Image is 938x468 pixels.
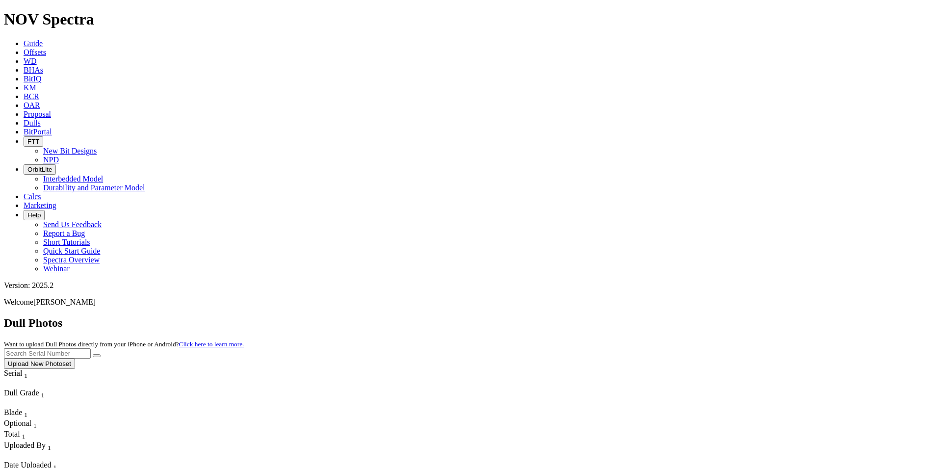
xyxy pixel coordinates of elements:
div: Blade Sort None [4,408,38,419]
h2: Dull Photos [4,316,934,330]
div: Sort None [4,419,38,430]
div: Uploaded By Sort None [4,441,96,452]
a: BitPortal [24,128,52,136]
div: Sort None [4,369,46,389]
button: OrbitLite [24,164,56,175]
sub: 1 [24,372,27,379]
span: Sort None [22,430,26,438]
div: Column Menu [4,399,73,408]
div: Total Sort None [4,430,38,441]
a: NPD [43,156,59,164]
a: BHAs [24,66,43,74]
span: Dull Grade [4,389,39,397]
div: Dull Grade Sort None [4,389,73,399]
sub: 1 [41,391,45,399]
span: Serial [4,369,22,377]
a: New Bit Designs [43,147,97,155]
div: Sort None [4,408,38,419]
span: [PERSON_NAME] [33,298,96,306]
span: OrbitLite [27,166,52,173]
a: Report a Bug [43,229,85,237]
a: Short Tutorials [43,238,90,246]
span: Total [4,430,20,438]
span: Optional [4,419,31,427]
a: Send Us Feedback [43,220,102,229]
h1: NOV Spectra [4,10,934,28]
sub: 1 [33,422,37,429]
a: OAR [24,101,40,109]
sub: 1 [22,433,26,441]
button: Help [24,210,45,220]
a: BitIQ [24,75,41,83]
a: Webinar [43,264,70,273]
span: Sort None [48,441,51,449]
a: Dulls [24,119,41,127]
div: Sort None [4,430,38,441]
button: FTT [24,136,43,147]
a: Durability and Parameter Model [43,183,145,192]
small: Want to upload Dull Photos directly from your iPhone or Android? [4,340,244,348]
a: Calcs [24,192,41,201]
span: Sort None [33,419,37,427]
span: Help [27,211,41,219]
input: Search Serial Number [4,348,91,359]
span: Uploaded By [4,441,46,449]
span: Sort None [41,389,45,397]
div: Serial Sort None [4,369,46,380]
div: Sort None [4,441,96,461]
a: Proposal [24,110,51,118]
a: Quick Start Guide [43,247,100,255]
a: Spectra Overview [43,256,100,264]
a: Click here to learn more. [179,340,244,348]
a: Guide [24,39,43,48]
a: Interbedded Model [43,175,103,183]
a: BCR [24,92,39,101]
span: FTT [27,138,39,145]
sub: 1 [48,444,51,451]
a: WD [24,57,37,65]
sub: 1 [24,411,27,418]
a: KM [24,83,36,92]
div: Column Menu [4,380,46,389]
a: Offsets [24,48,46,56]
div: Optional Sort None [4,419,38,430]
p: Welcome [4,298,934,307]
span: Sort None [24,408,27,416]
div: Column Menu [4,452,96,461]
span: Blade [4,408,22,416]
span: Sort None [24,369,27,377]
div: Sort None [4,389,73,408]
button: Upload New Photoset [4,359,75,369]
a: Marketing [24,201,56,209]
div: Version: 2025.2 [4,281,934,290]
